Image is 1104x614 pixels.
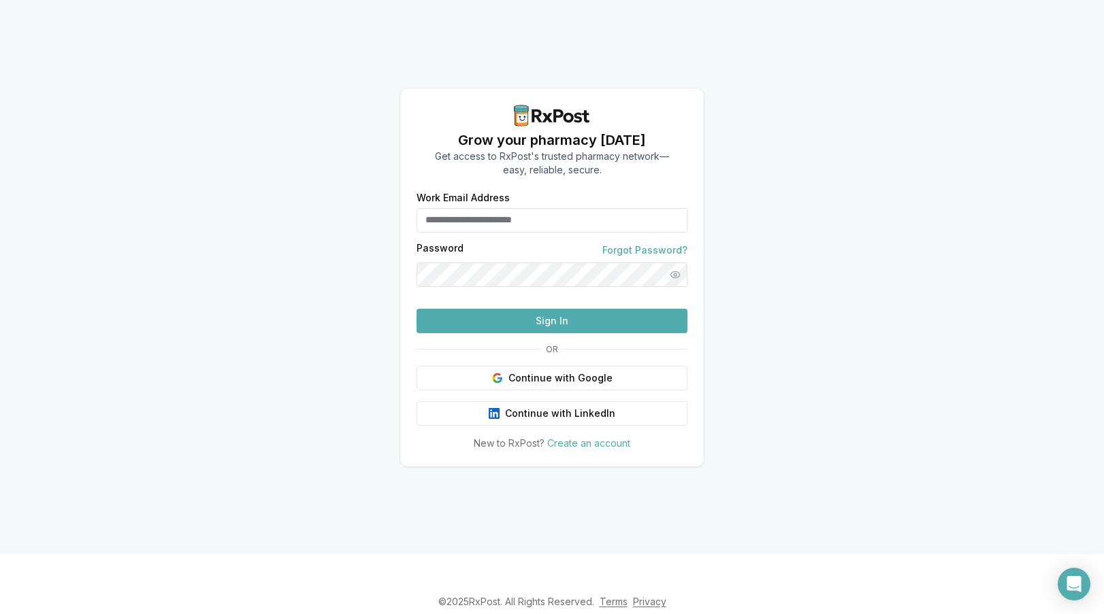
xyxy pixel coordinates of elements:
[489,408,500,419] img: LinkedIn
[602,243,687,257] a: Forgot Password?
[633,596,666,607] a: Privacy
[1058,568,1090,600] div: Open Intercom Messenger
[417,401,687,426] button: Continue with LinkedIn
[547,437,630,449] a: Create an account
[600,596,628,607] a: Terms
[540,344,564,355] span: OR
[663,262,687,287] button: Show password
[435,131,669,150] h1: Grow your pharmacy [DATE]
[435,150,669,177] p: Get access to RxPost's trusted pharmacy network— easy, reliable, secure.
[508,105,596,126] img: RxPost Logo
[417,193,687,203] label: Work Email Address
[417,309,687,333] button: Sign In
[492,373,503,383] img: Google
[417,366,687,390] button: Continue with Google
[417,243,464,257] label: Password
[474,437,545,449] span: New to RxPost?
